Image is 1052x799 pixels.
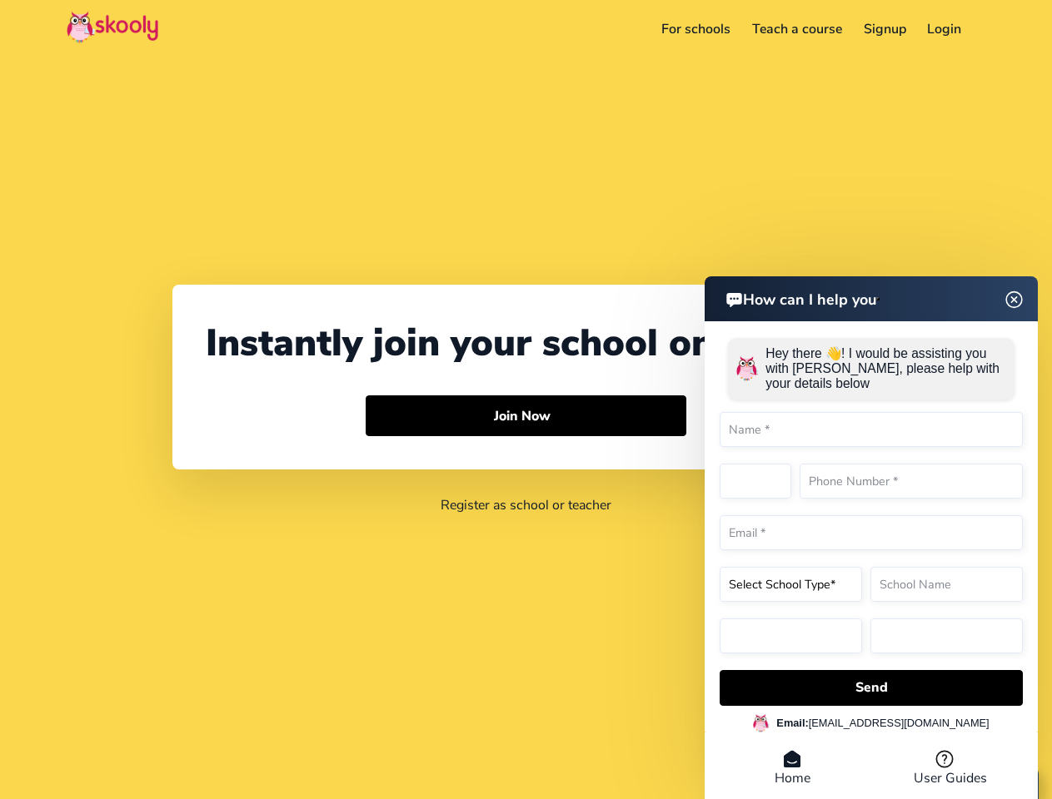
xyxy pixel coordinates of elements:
[651,16,742,42] a: For schools
[366,395,686,437] button: Join Now
[741,16,853,42] a: Teach a course
[441,496,611,514] a: Register as school or teacher
[67,11,158,43] img: Skooly
[206,318,847,369] div: Instantly join your school on Skooly
[853,16,917,42] a: Signup
[916,16,972,42] a: Login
